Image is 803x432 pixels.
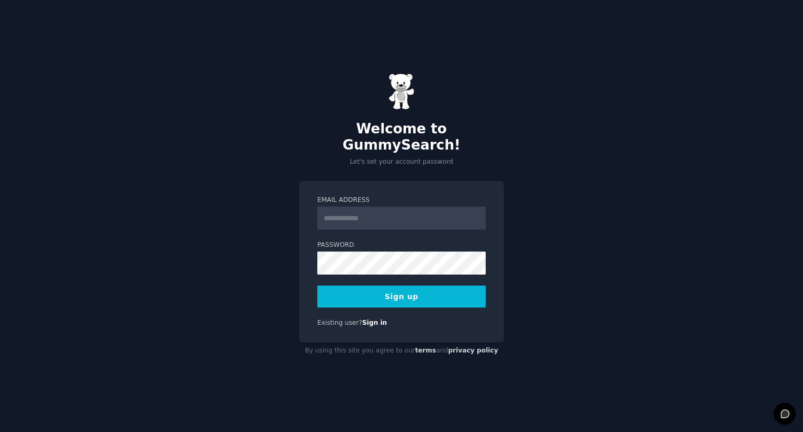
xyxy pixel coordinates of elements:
[362,319,387,326] a: Sign in
[317,241,486,250] label: Password
[299,121,504,154] h2: Welcome to GummySearch!
[317,286,486,308] button: Sign up
[388,73,415,110] img: Gummy Bear
[317,196,486,205] label: Email Address
[415,347,436,354] a: terms
[299,157,504,167] p: Let's set your account password
[317,319,362,326] span: Existing user?
[448,347,498,354] a: privacy policy
[299,343,504,359] div: By using this site you agree to our and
